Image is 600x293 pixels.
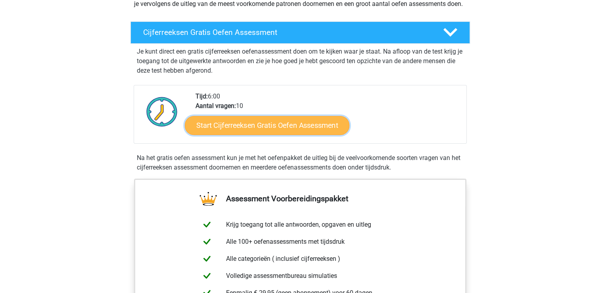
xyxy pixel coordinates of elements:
p: Je kunt direct een gratis cijferreeksen oefenassessment doen om te kijken waar je staat. Na afloo... [137,47,464,75]
a: Start Cijferreeksen Gratis Oefen Assessment [185,116,349,135]
h4: Cijferreeksen Gratis Oefen Assessment [143,28,430,37]
img: Klok [142,92,182,131]
b: Tijd: [196,93,208,100]
a: Cijferreeksen Gratis Oefen Assessment [127,21,473,44]
b: Aantal vragen: [196,102,236,110]
div: 6:00 10 [190,92,466,143]
div: Na het gratis oefen assessment kun je met het oefenpakket de uitleg bij de veelvoorkomende soorte... [134,153,467,172]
